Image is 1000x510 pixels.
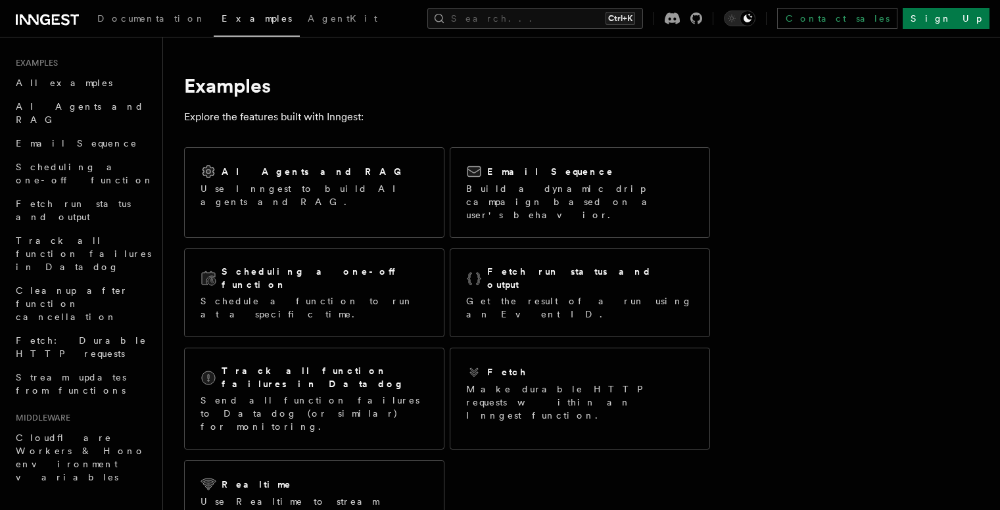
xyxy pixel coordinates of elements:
[11,413,70,423] span: Middleware
[11,71,155,95] a: All examples
[222,364,428,390] h2: Track all function failures in Datadog
[724,11,755,26] button: Toggle dark mode
[466,294,694,321] p: Get the result of a run using an Event ID.
[11,131,155,155] a: Email Sequence
[184,348,444,450] a: Track all function failures in DatadogSend all function failures to Datadog (or similar) for moni...
[201,182,428,208] p: Use Inngest to build AI agents and RAG.
[89,4,214,35] a: Documentation
[16,432,145,482] span: Cloudflare Workers & Hono environment variables
[450,348,710,450] a: FetchMake durable HTTP requests within an Inngest function.
[308,13,377,24] span: AgentKit
[11,365,155,402] a: Stream updates from functions
[97,13,206,24] span: Documentation
[16,78,112,88] span: All examples
[487,365,527,379] h2: Fetch
[184,108,710,126] p: Explore the features built with Inngest:
[11,192,155,229] a: Fetch run status and output
[11,58,58,68] span: Examples
[487,265,694,291] h2: Fetch run status and output
[903,8,989,29] a: Sign Up
[466,382,694,422] p: Make durable HTTP requests within an Inngest function.
[11,329,155,365] a: Fetch: Durable HTTP requests
[16,372,126,396] span: Stream updates from functions
[11,279,155,329] a: Cleanup after function cancellation
[16,285,128,322] span: Cleanup after function cancellation
[222,265,428,291] h2: Scheduling a one-off function
[16,198,131,222] span: Fetch run status and output
[222,13,292,24] span: Examples
[777,8,897,29] a: Contact sales
[16,235,151,272] span: Track all function failures in Datadog
[16,335,147,359] span: Fetch: Durable HTTP requests
[184,74,710,97] h1: Examples
[11,155,155,192] a: Scheduling a one-off function
[16,101,144,125] span: AI Agents and RAG
[487,165,614,178] h2: Email Sequence
[11,229,155,279] a: Track all function failures in Datadog
[201,294,428,321] p: Schedule a function to run at a specific time.
[450,248,710,337] a: Fetch run status and outputGet the result of a run using an Event ID.
[466,182,694,221] p: Build a dynamic drip campaign based on a user's behavior.
[450,147,710,238] a: Email SequenceBuild a dynamic drip campaign based on a user's behavior.
[222,165,408,178] h2: AI Agents and RAG
[16,162,154,185] span: Scheduling a one-off function
[184,248,444,337] a: Scheduling a one-off functionSchedule a function to run at a specific time.
[222,478,292,491] h2: Realtime
[11,426,155,489] a: Cloudflare Workers & Hono environment variables
[11,95,155,131] a: AI Agents and RAG
[184,147,444,238] a: AI Agents and RAGUse Inngest to build AI agents and RAG.
[427,8,643,29] button: Search...Ctrl+K
[214,4,300,37] a: Examples
[16,138,137,149] span: Email Sequence
[201,394,428,433] p: Send all function failures to Datadog (or similar) for monitoring.
[606,12,635,25] kbd: Ctrl+K
[300,4,385,35] a: AgentKit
